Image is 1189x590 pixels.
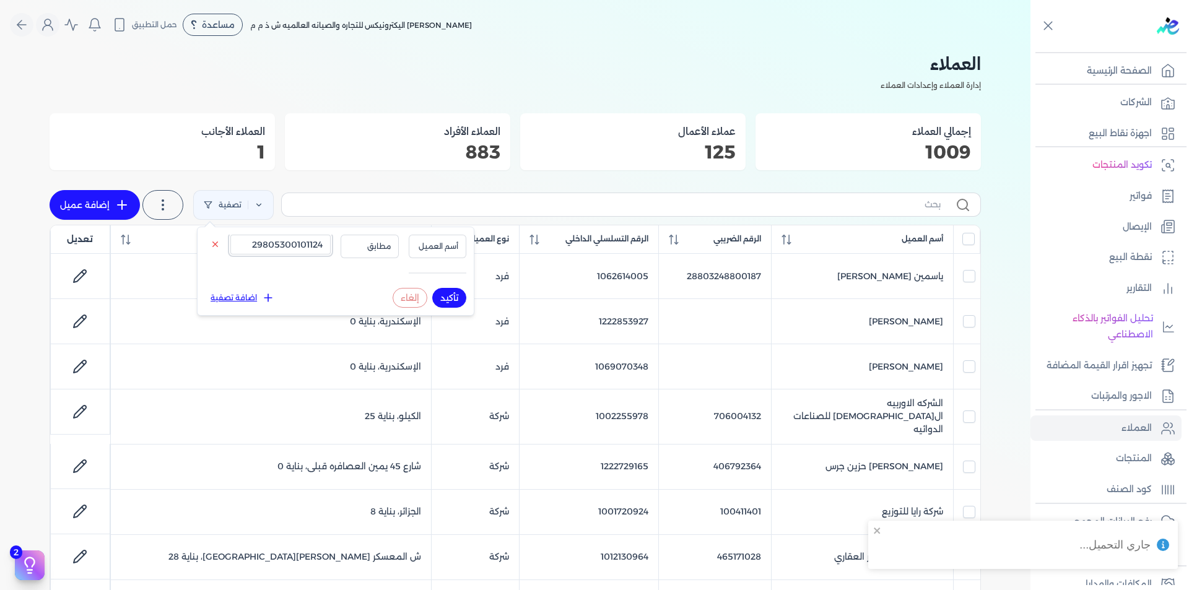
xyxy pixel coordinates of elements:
a: الصفحة الرئيسية [1030,58,1182,84]
a: الشركات [1030,90,1182,116]
a: تحليل الفواتير بالذكاء الاصطناعي [1030,306,1182,347]
img: logo [1157,17,1179,35]
span: تعديل [67,233,93,246]
span: حمل التطبيق [132,19,177,30]
p: الشركات [1120,95,1152,111]
p: العملاء [1121,420,1152,436]
p: إدارة العملاء وإعدادات العملاء [50,77,981,93]
h3: العملاء الأجانب [59,123,265,139]
td: بالم سيتي للاستثمار العقاري [771,534,953,579]
input: بحث [292,198,941,211]
td: [PERSON_NAME] [771,299,953,344]
h3: العملاء الأفراد [295,123,500,139]
span: ش المعسكر [PERSON_NAME][GEOGRAPHIC_DATA]، بناية 28 [168,551,421,562]
span: أسم العميل [902,233,943,245]
p: 1009 [765,144,971,160]
td: 1069070348 [520,344,658,389]
h3: عملاء الأعمال [530,123,736,139]
span: فرد [495,361,509,372]
a: تصفية [193,190,274,220]
a: العملاء [1030,415,1182,441]
p: الصفحة الرئيسية [1087,63,1152,79]
td: 1002255978 [520,389,658,444]
a: اجهزة نقاط البيع [1030,121,1182,147]
td: ياسمين [PERSON_NAME] [771,254,953,299]
span: الإسكندرية، بناية 0 [350,361,421,372]
div: جاري التحميل... [1079,537,1151,553]
button: close [873,526,882,536]
p: 883 [295,144,500,160]
a: كود الصنف [1030,477,1182,503]
td: شركة رايا للتوزيع [771,489,953,534]
a: تكويد المنتجات [1030,152,1182,178]
h2: العملاء [50,50,981,77]
p: تحليل الفواتير بالذكاء الاصطناعي [1037,311,1153,342]
a: التقارير [1030,275,1182,302]
p: الاجور والمرتبات [1091,388,1152,404]
td: 28803248800187 [658,254,771,299]
a: نقطة البيع [1030,245,1182,271]
button: تأكيد [432,288,466,308]
td: 100411401 [658,489,771,534]
span: مساعدة [202,20,235,29]
button: 2 [15,550,45,580]
span: فرد [495,316,509,327]
td: 1222853927 [520,299,658,344]
span: شركة [489,506,509,517]
span: 2 [10,545,22,559]
a: فواتير [1030,183,1182,209]
span: فرد [495,271,509,282]
td: 465171028 [658,534,771,579]
span: نوع العميل [469,233,509,245]
p: رفع البيانات المجمع [1074,514,1152,530]
p: فواتير [1130,188,1152,204]
span: الجزائر، بناية 8 [370,506,421,517]
span: شركة [489,461,509,472]
a: إضافة عميل [50,190,140,220]
p: المنتجات [1116,451,1152,467]
span: الإسكندرية، بناية 0 [350,316,421,327]
p: الإيصال [1123,219,1152,235]
button: حمل التطبيق [109,14,180,35]
a: المنتجات [1030,446,1182,472]
p: 1 [59,144,265,160]
a: الاجور والمرتبات [1030,383,1182,409]
span: الرقم التسلسلي الداخلي [565,233,648,245]
span: شركة [489,410,509,422]
button: أسم العميل [409,235,467,258]
a: تجهيز اقرار القيمة المضافة [1030,353,1182,379]
p: كود الصنف [1107,482,1152,498]
p: اجهزة نقاط البيع [1089,126,1152,142]
td: 1012130964 [520,534,658,579]
p: 125 [530,144,736,160]
span: الكيلو، بناية 25 [365,410,421,422]
span: [PERSON_NAME] اليكترونيكس للتجاره والصيانه العالميه ش ذ م م [250,20,472,30]
input: Enter value [230,235,331,254]
a: الإيصال [1030,214,1182,240]
p: التقارير [1126,280,1152,297]
h3: إجمالي العملاء [765,123,971,139]
span: شارع 45 يمين العصافره قبلى، بناية 0 [277,461,421,472]
td: 1062614005 [520,254,658,299]
p: تجهيز اقرار القيمة المضافة [1047,358,1152,374]
div: مساعدة [183,14,243,36]
td: [PERSON_NAME] حزين جرس [771,444,953,489]
span: أسم العميل [417,241,459,252]
td: 1222729165 [520,444,658,489]
td: 706004132 [658,389,771,444]
p: نقطة البيع [1109,249,1152,266]
button: إلغاء [393,288,427,308]
p: تكويد المنتجات [1092,157,1152,173]
button: اضافة تصفية [205,290,280,305]
span: الرقم الضريبي [713,233,761,245]
button: مطابق [341,235,399,258]
td: 1001720924 [520,489,658,534]
span: مطابق [349,241,391,252]
span: شركة [489,551,509,562]
td: 406792364 [658,444,771,489]
a: رفع البيانات المجمع [1030,509,1182,535]
td: الشركه الاوربيه ال[DEMOGRAPHIC_DATA] للصناعات الدوائيه [771,389,953,444]
td: [PERSON_NAME] [771,344,953,389]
